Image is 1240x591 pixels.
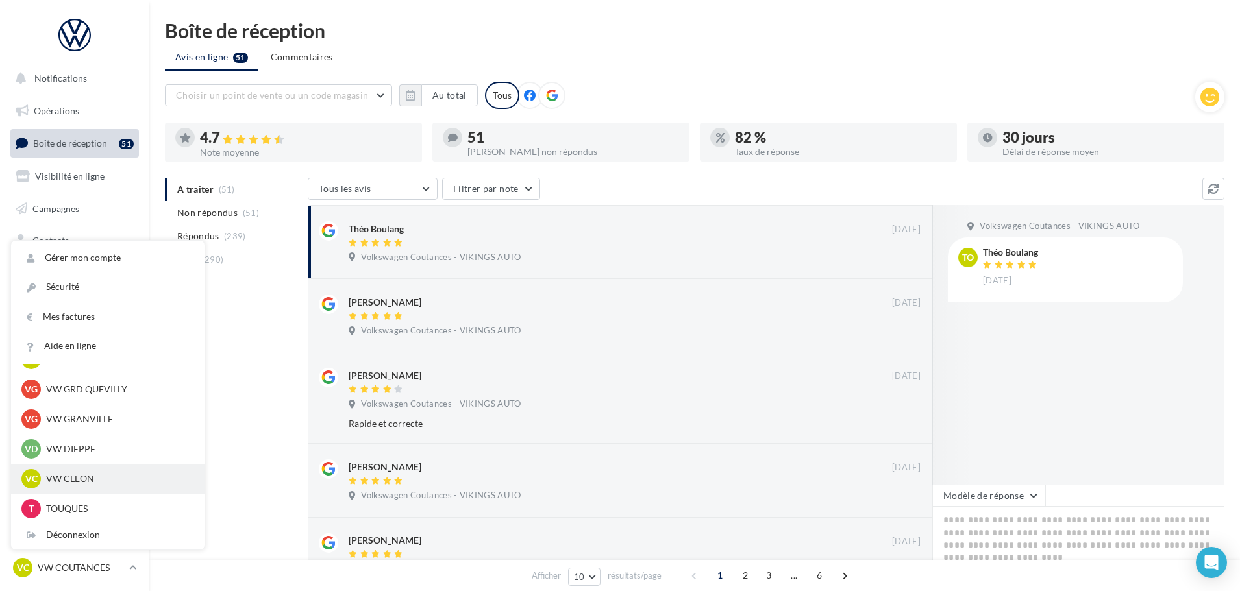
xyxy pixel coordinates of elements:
span: VD [25,442,38,455]
span: résultats/page [608,570,662,582]
a: Boîte de réception51 [8,129,142,157]
span: Non répondus [177,206,238,219]
a: Sécurité [11,272,205,302]
div: 4.7 [200,130,412,145]
span: Opérations [34,105,79,116]
span: T [29,502,34,515]
div: Théo Boulang [349,223,404,235]
span: Tous les avis [319,183,371,194]
div: [PERSON_NAME] [349,461,421,474]
div: [PERSON_NAME] [349,534,421,547]
div: 30 jours [1002,130,1214,145]
p: VW DIEPPE [46,442,189,455]
a: Médiathèque [8,259,142,287]
div: [PERSON_NAME] [349,369,421,382]
span: Volkswagen Coutances - VIKINGS AUTO [361,398,521,410]
span: [DATE] [892,224,921,235]
div: Déconnexion [11,520,205,549]
span: (51) [243,208,259,218]
span: Campagnes [32,202,79,213]
span: (290) [202,254,224,265]
span: 10 [574,572,585,582]
span: (239) [224,231,246,241]
div: Open Intercom Messenger [1196,547,1227,578]
span: VC [17,561,29,574]
div: 82 % [735,130,947,145]
div: Théo Boulang [983,248,1040,257]
span: VC [25,472,38,485]
button: Filtrer par note [442,178,540,200]
span: 1 [710,565,730,586]
div: Délai de réponse moyen [1002,147,1214,156]
span: [DATE] [983,275,1011,287]
button: Tous les avis [308,178,438,200]
a: Calendrier [8,292,142,319]
button: Choisir un point de vente ou un code magasin [165,84,392,106]
p: TOUQUES [46,502,189,515]
div: Tous [485,82,519,109]
a: Aide en ligne [11,332,205,361]
span: Choisir un point de vente ou un code magasin [176,90,368,101]
a: Visibilité en ligne [8,163,142,190]
span: Visibilité en ligne [35,171,105,182]
span: Notifications [34,73,87,84]
a: Opérations [8,97,142,125]
span: 3 [758,565,779,586]
a: VC VW COUTANCES [10,555,139,580]
div: Note moyenne [200,148,412,157]
span: [DATE] [892,370,921,382]
span: 2 [735,565,756,586]
span: Volkswagen Coutances - VIKINGS AUTO [361,325,521,337]
p: VW GRD QUEVILLY [46,383,189,396]
span: Commentaires [271,51,333,64]
div: 51 [467,130,679,145]
button: Au total [421,84,478,106]
div: Rapide et correcte [349,417,836,430]
span: Volkswagen Coutances - VIKINGS AUTO [980,221,1139,232]
span: ... [784,565,804,586]
span: Boîte de réception [33,138,107,149]
span: Afficher [532,570,561,582]
div: [PERSON_NAME] [349,296,421,309]
span: VG [25,413,38,426]
span: Contacts [32,235,69,246]
a: PLV et print personnalisable [8,324,142,362]
p: VW COUTANCES [38,561,124,574]
span: [DATE] [892,536,921,548]
p: VW GRANVILLE [46,413,189,426]
span: Répondus [177,230,219,243]
span: 6 [809,565,830,586]
button: Au total [399,84,478,106]
a: Gérer mon compte [11,243,205,272]
a: Campagnes [8,195,142,223]
span: To [962,251,974,264]
span: [DATE] [892,462,921,474]
div: [PERSON_NAME] non répondus [467,147,679,156]
a: Contacts [8,227,142,254]
span: Volkswagen Coutances - VIKINGS AUTO [361,490,521,501]
span: [DATE] [892,297,921,309]
p: VW CLEON [46,472,189,485]
div: Taux de réponse [735,147,947,156]
button: Notifications [8,65,136,92]
button: 10 [568,568,601,586]
a: Mes factures [11,302,205,332]
button: Modèle de réponse [932,485,1045,507]
span: Volkswagen Coutances - VIKINGS AUTO [361,252,521,263]
div: 51 [119,139,134,149]
a: Campagnes DataOnDemand [8,367,142,405]
span: VG [25,383,38,396]
div: Boîte de réception [165,21,1224,40]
